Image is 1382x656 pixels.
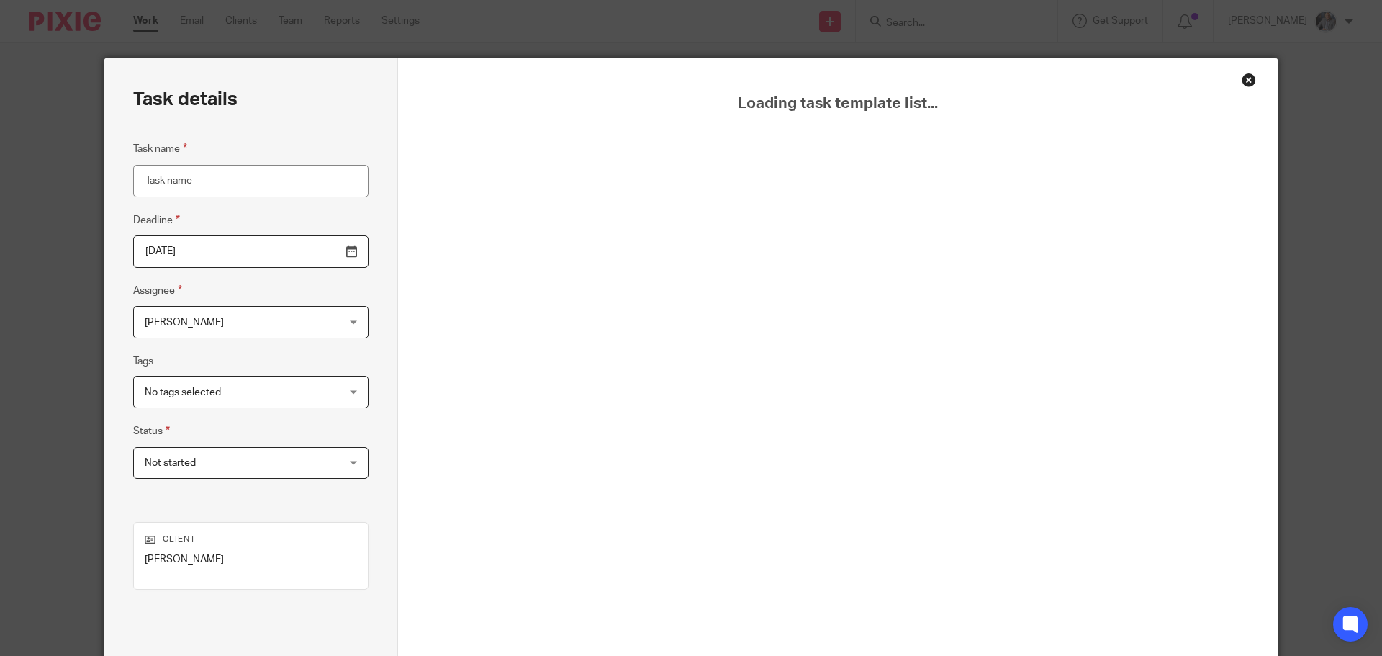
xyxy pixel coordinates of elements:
input: Task name [133,165,369,197]
span: [PERSON_NAME] [145,318,224,328]
span: Loading task template list... [434,94,1242,113]
p: [PERSON_NAME] [145,552,357,567]
label: Deadline [133,212,180,228]
label: Assignee [133,282,182,299]
h2: Task details [133,87,238,112]
label: Task name [133,140,187,157]
p: Client [145,534,357,545]
span: No tags selected [145,387,221,397]
span: Not started [145,458,196,468]
input: Pick a date [133,235,369,268]
div: Close this dialog window [1242,73,1256,87]
label: Status [133,423,170,439]
label: Tags [133,354,153,369]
